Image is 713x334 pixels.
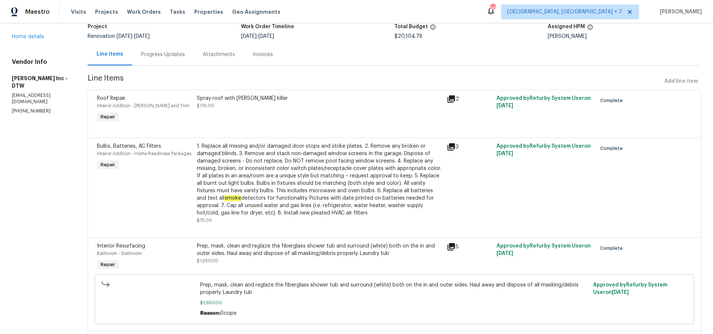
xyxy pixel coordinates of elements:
[241,34,257,39] span: [DATE]
[203,51,235,58] div: Attachments
[197,95,442,102] div: Spray roof with [PERSON_NAME] killer
[224,195,241,201] em: smoke
[497,96,591,108] span: Approved by Refurby System User on
[497,151,513,156] span: [DATE]
[394,24,428,29] h5: Total Budget
[612,290,629,295] span: [DATE]
[447,143,492,151] div: 3
[97,50,123,58] div: Line Items
[200,299,589,307] span: $1,650.00
[241,34,274,39] span: -
[97,144,161,149] span: Bulbs, Batteries, AC Filters
[97,104,189,108] span: Interior Addition - [PERSON_NAME] and Trim
[25,8,50,16] span: Maestro
[657,8,702,16] span: [PERSON_NAME]
[88,34,150,39] span: Renovation
[97,251,142,256] span: Bathroom - Bathroom
[12,34,44,39] a: Home details
[507,8,622,16] span: [GEOGRAPHIC_DATA], [GEOGRAPHIC_DATA] + 7
[253,51,273,58] div: Invoices
[258,34,274,39] span: [DATE]
[97,151,191,156] span: Interior Addition - Home Readiness Packages
[447,95,492,104] div: 2
[170,9,185,14] span: Tasks
[98,113,118,121] span: Repair
[97,96,126,101] span: Roof Repair
[134,34,150,39] span: [DATE]
[497,251,513,256] span: [DATE]
[197,242,442,257] div: Prep, mask, clean and reglaze the fiberglass shower tub and surround (white) both on the in and o...
[593,282,667,295] span: Approved by Refurby System User on
[95,8,118,16] span: Projects
[127,8,161,16] span: Work Orders
[200,281,589,296] span: Prep, mask, clean and reglaze the fiberglass shower tub and surround (white) both on the in and o...
[221,311,237,316] span: Scope
[497,243,591,256] span: Approved by Refurby System User on
[197,143,442,217] div: 1. Replace all missing and/or damaged door stops and strike plates. 2. Remove any broken or damag...
[600,97,626,104] span: Complete
[71,8,86,16] span: Visits
[497,144,591,156] span: Approved by Refurby System User on
[200,311,221,316] span: Reason:
[447,242,492,251] div: 5
[548,34,701,39] div: [PERSON_NAME]
[600,145,626,152] span: Complete
[98,161,118,168] span: Repair
[497,103,513,108] span: [DATE]
[194,8,223,16] span: Properties
[117,34,132,39] span: [DATE]
[197,218,212,223] span: $75.00
[587,24,593,34] span: The hpm assigned to this work order.
[141,51,185,58] div: Progress Updates
[490,4,495,12] div: 48
[430,24,436,34] span: The total cost of line items that have been proposed by Opendoor. This sum includes line items th...
[241,24,294,29] h5: Work Order Timeline
[394,34,423,39] span: $20,104.78
[197,104,214,108] span: $176.00
[12,108,70,114] p: [PHONE_NUMBER]
[12,92,70,105] p: [EMAIL_ADDRESS][DOMAIN_NAME]
[97,243,145,249] span: Interior Resurfacing
[98,261,118,268] span: Repair
[117,34,150,39] span: -
[600,245,626,252] span: Complete
[12,75,70,89] h5: [PERSON_NAME] Inc - DTW
[232,8,280,16] span: Geo Assignments
[88,24,107,29] h5: Project
[548,24,585,29] h5: Assigned HPM
[197,259,218,263] span: $1,650.00
[12,58,70,66] h4: Vendor Info
[88,75,661,88] span: Line Items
